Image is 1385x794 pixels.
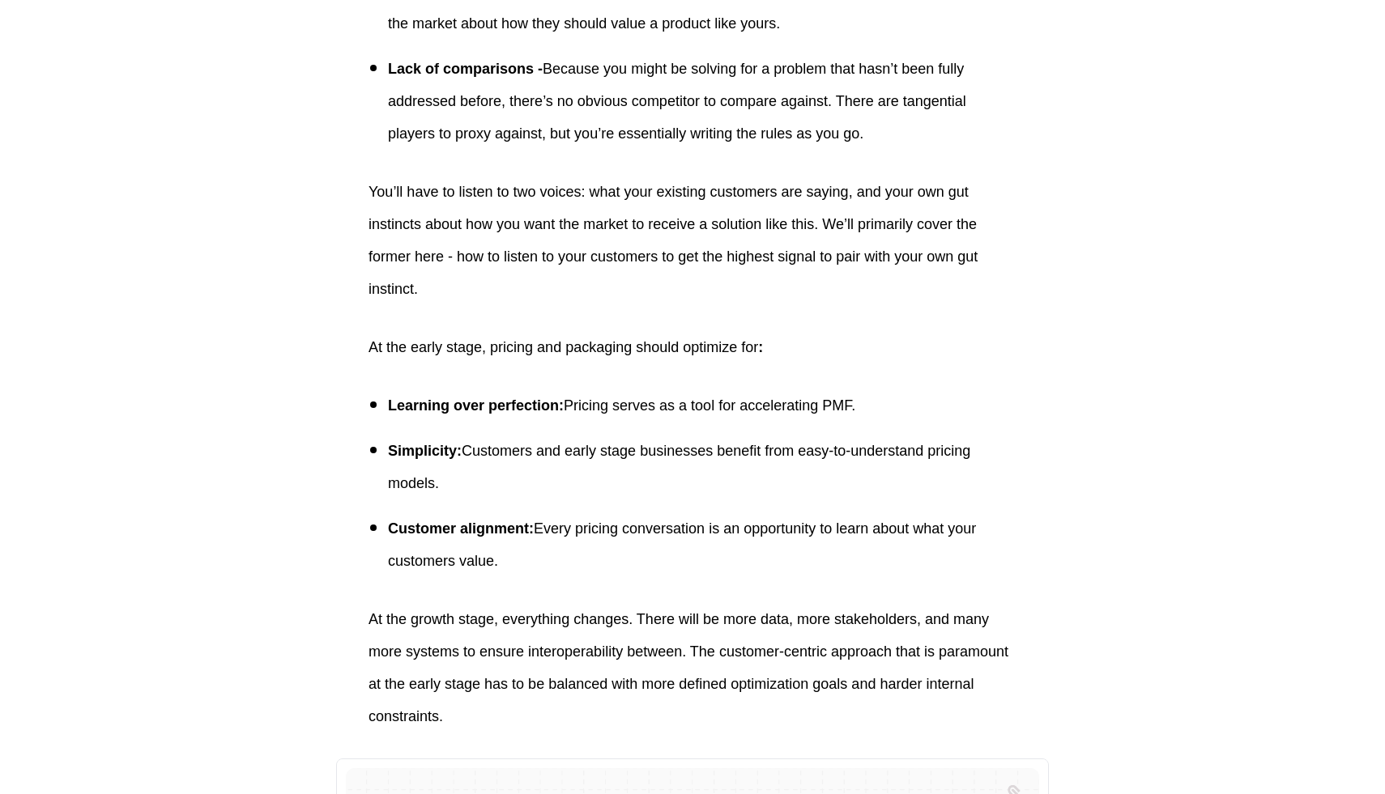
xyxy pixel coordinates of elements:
p: Pricing serves as a tool for accelerating PMF. [388,389,1016,422]
span: Lack of comparisons - [388,61,543,77]
span: Simplicity: [388,443,462,459]
p: At the growth stage, everything changes. There will be more data, more stakeholders, and many mor... [369,603,1016,732]
span: Customer alignment: [388,520,534,537]
p: You’ll have to listen to two voices: what your existing customers are saying, and your own gut in... [369,176,1016,305]
p: At the early stage, pricing and packaging should optimize for [369,331,1016,363]
p: Customers and early stage businesses benefit from easy-to-understand pricing models. [388,435,1016,499]
span: : [758,339,763,355]
p: Every pricing conversation is an opportunity to learn about what your customers value. [388,512,1016,577]
span: Learning over perfection: [388,397,564,414]
p: Because you might be solving for a problem that hasn’t been fully addressed before, there’s no ob... [388,53,1016,150]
